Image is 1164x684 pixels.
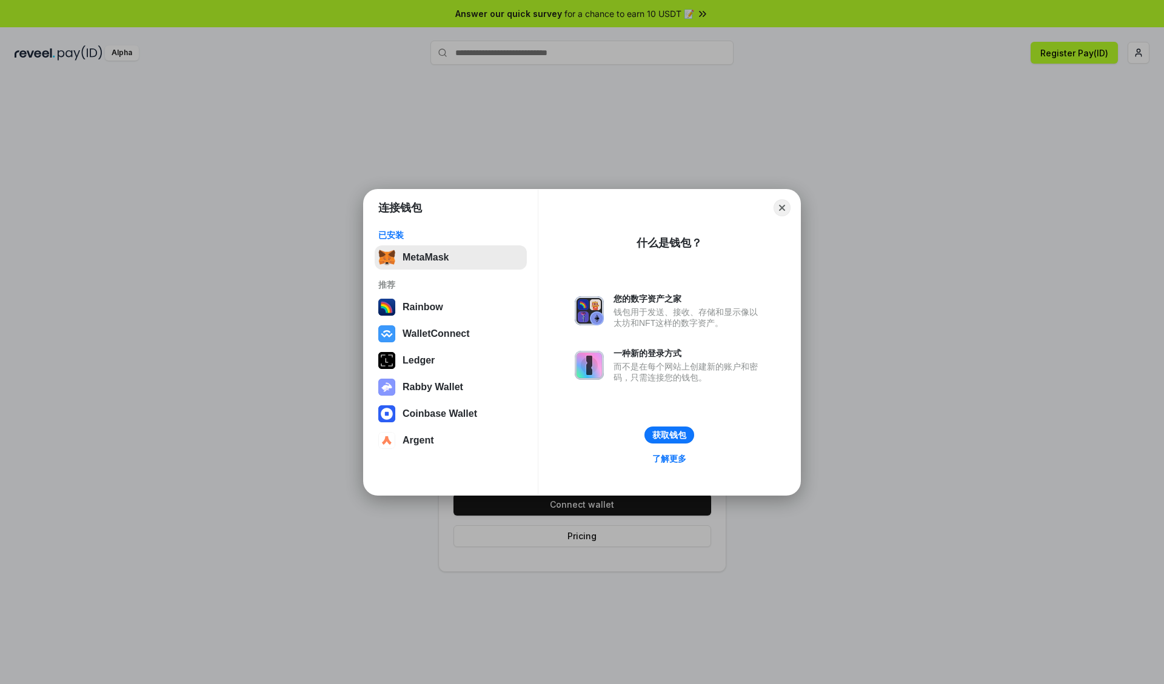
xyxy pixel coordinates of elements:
[614,361,764,383] div: 而不是在每个网站上创建新的账户和密码，只需连接您的钱包。
[645,451,694,467] a: 了解更多
[378,352,395,369] img: svg+xml,%3Csvg%20xmlns%3D%22http%3A%2F%2Fwww.w3.org%2F2000%2Fsvg%22%20width%3D%2228%22%20height%3...
[378,432,395,449] img: svg+xml,%3Csvg%20width%3D%2228%22%20height%3D%2228%22%20viewBox%3D%220%200%2028%2028%22%20fill%3D...
[403,382,463,393] div: Rabby Wallet
[403,408,477,419] div: Coinbase Wallet
[378,379,395,396] img: svg+xml,%3Csvg%20xmlns%3D%22http%3A%2F%2Fwww.w3.org%2F2000%2Fsvg%22%20fill%3D%22none%22%20viewBox...
[375,322,527,346] button: WalletConnect
[375,375,527,399] button: Rabby Wallet
[378,405,395,422] img: svg+xml,%3Csvg%20width%3D%2228%22%20height%3D%2228%22%20viewBox%3D%220%200%2028%2028%22%20fill%3D...
[378,249,395,266] img: svg+xml,%3Csvg%20fill%3D%22none%22%20height%3D%2233%22%20viewBox%3D%220%200%2035%2033%22%20width%...
[375,348,527,373] button: Ledger
[644,427,694,443] button: 获取钱包
[614,348,764,359] div: 一种新的登录方式
[774,199,791,216] button: Close
[614,293,764,304] div: 您的数字资产之家
[403,252,449,263] div: MetaMask
[652,453,686,464] div: 了解更多
[652,430,686,440] div: 获取钱包
[378,279,523,290] div: 推荐
[614,307,764,328] div: 钱包用于发送、接收、存储和显示像以太坊和NFT这样的数字资产。
[378,325,395,342] img: svg+xml,%3Csvg%20width%3D%2228%22%20height%3D%2228%22%20viewBox%3D%220%200%2028%2028%22%20fill%3D...
[575,351,604,380] img: svg+xml,%3Csvg%20xmlns%3D%22http%3A%2F%2Fwww.w3.org%2F2000%2Fsvg%22%20fill%3D%22none%22%20viewBox...
[378,230,523,241] div: 已安装
[403,302,443,313] div: Rainbow
[375,245,527,270] button: MetaMask
[637,236,702,250] div: 什么是钱包？
[375,402,527,426] button: Coinbase Wallet
[403,328,470,339] div: WalletConnect
[375,295,527,319] button: Rainbow
[403,355,435,366] div: Ledger
[403,435,434,446] div: Argent
[575,296,604,325] img: svg+xml,%3Csvg%20xmlns%3D%22http%3A%2F%2Fwww.w3.org%2F2000%2Fsvg%22%20fill%3D%22none%22%20viewBox...
[375,428,527,453] button: Argent
[378,201,422,215] h1: 连接钱包
[378,299,395,316] img: svg+xml,%3Csvg%20width%3D%22120%22%20height%3D%22120%22%20viewBox%3D%220%200%20120%20120%22%20fil...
